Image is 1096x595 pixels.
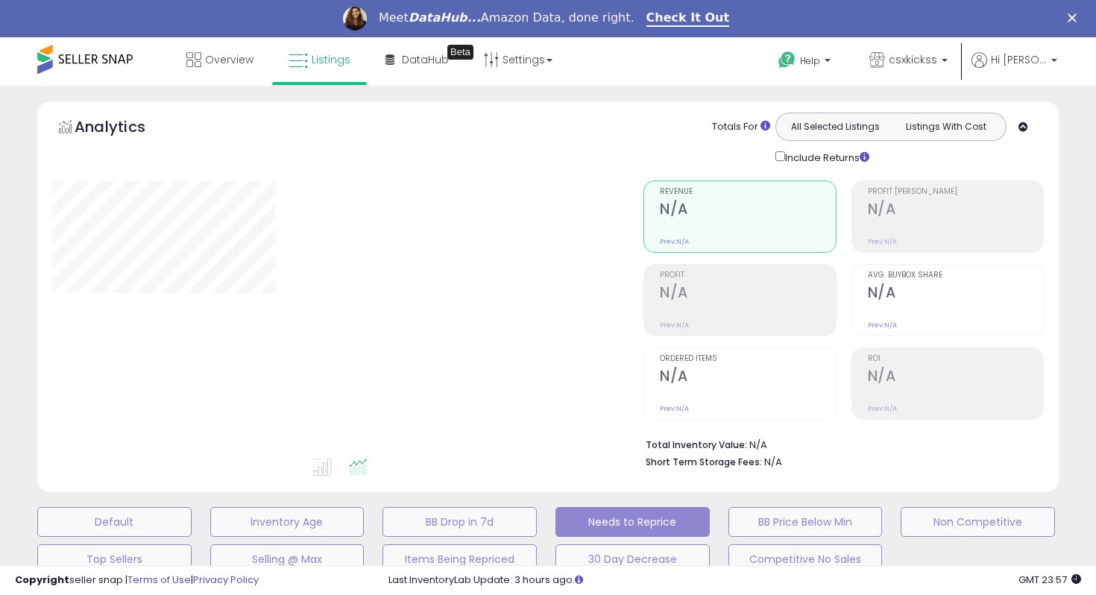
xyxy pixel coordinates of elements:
i: DataHub... [409,10,481,25]
button: Items Being Repriced [382,544,537,574]
h2: N/A [868,201,1043,221]
div: Close [1068,13,1083,22]
a: DataHub [374,37,460,82]
span: Profit [660,271,835,280]
button: Inventory Age [210,507,365,537]
span: ROI [868,355,1043,363]
div: Include Returns [764,148,887,166]
a: Hi [PERSON_NAME] [971,52,1057,86]
button: Needs to Reprice [555,507,710,537]
strong: Copyright [15,573,69,587]
small: Prev: N/A [868,404,897,413]
div: Tooltip anchor [447,45,473,60]
div: Meet Amazon Data, done right. [379,10,634,25]
a: Listings [277,37,362,82]
a: Overview [175,37,265,82]
button: 30 Day Decrease [555,544,710,574]
small: Prev: N/A [660,404,689,413]
button: Listings With Cost [890,117,1001,136]
span: csxkickss [889,52,937,67]
div: Totals For [712,120,770,134]
b: Total Inventory Value: [646,438,747,451]
small: Prev: N/A [868,237,897,246]
span: Hi [PERSON_NAME] [991,52,1047,67]
button: Default [37,507,192,537]
span: 2025-09-12 23:57 GMT [1018,573,1081,587]
b: Short Term Storage Fees: [646,456,762,468]
span: Ordered Items [660,355,835,363]
h2: N/A [660,201,835,221]
a: Privacy Policy [193,573,259,587]
button: Selling @ Max [210,544,365,574]
span: Listings [312,52,350,67]
i: Get Help [778,51,796,69]
a: Settings [473,37,564,82]
img: Profile image for Georgie [343,7,367,31]
small: Prev: N/A [660,237,689,246]
span: DataHub [402,52,449,67]
div: seller snap | | [15,573,259,588]
span: Revenue [660,188,835,196]
button: Non Competitive [901,507,1055,537]
a: Help [766,40,845,86]
a: Terms of Use [127,573,191,587]
span: Help [800,54,820,67]
span: Overview [205,52,253,67]
h2: N/A [868,284,1043,304]
span: N/A [764,455,782,469]
button: Top Sellers [37,544,192,574]
h5: Analytics [75,116,174,141]
small: Prev: N/A [660,321,689,330]
a: csxkickss [858,37,959,86]
button: BB Drop in 7d [382,507,537,537]
button: Competitive No Sales [728,544,883,574]
li: N/A [646,435,1033,453]
h2: N/A [660,368,835,388]
span: Avg. Buybox Share [868,271,1043,280]
button: BB Price Below Min [728,507,883,537]
h2: N/A [660,284,835,304]
span: Profit [PERSON_NAME] [868,188,1043,196]
h2: N/A [868,368,1043,388]
button: All Selected Listings [780,117,891,136]
a: Check It Out [646,10,730,27]
small: Prev: N/A [868,321,897,330]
